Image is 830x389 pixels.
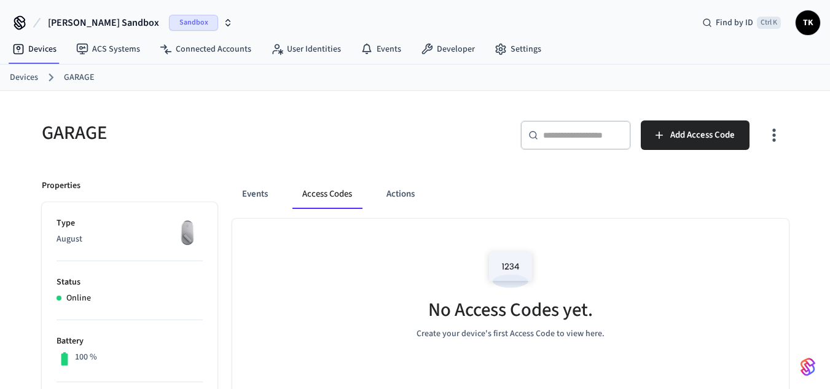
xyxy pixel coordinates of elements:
button: Actions [377,179,425,209]
a: Developer [411,38,485,60]
span: TK [797,12,819,34]
button: TK [796,10,820,35]
div: Find by IDCtrl K [692,12,791,34]
button: Add Access Code [641,120,750,150]
p: Battery [57,335,203,348]
span: Ctrl K [757,17,781,29]
p: 100 % [75,351,97,364]
p: August [57,233,203,246]
p: Create your device's first Access Code to view here. [417,328,605,340]
img: Access Codes Empty State [483,243,538,296]
a: Devices [2,38,66,60]
h5: No Access Codes yet. [428,297,593,323]
a: Settings [485,38,551,60]
span: Find by ID [716,17,753,29]
a: Connected Accounts [150,38,261,60]
span: Add Access Code [670,127,735,143]
a: Devices [10,71,38,84]
img: SeamLogoGradient.69752ec5.svg [801,357,815,377]
p: Status [57,276,203,289]
a: ACS Systems [66,38,150,60]
button: Access Codes [292,179,362,209]
button: Events [232,179,278,209]
p: Type [57,217,203,230]
span: Sandbox [169,15,218,31]
img: August Wifi Smart Lock 3rd Gen, Silver, Front [172,217,203,248]
div: ant example [232,179,789,209]
p: Online [66,292,91,305]
a: GARAGE [64,71,94,84]
h5: GARAGE [42,120,408,146]
p: Properties [42,179,80,192]
span: [PERSON_NAME] Sandbox [48,15,159,30]
a: Events [351,38,411,60]
a: User Identities [261,38,351,60]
